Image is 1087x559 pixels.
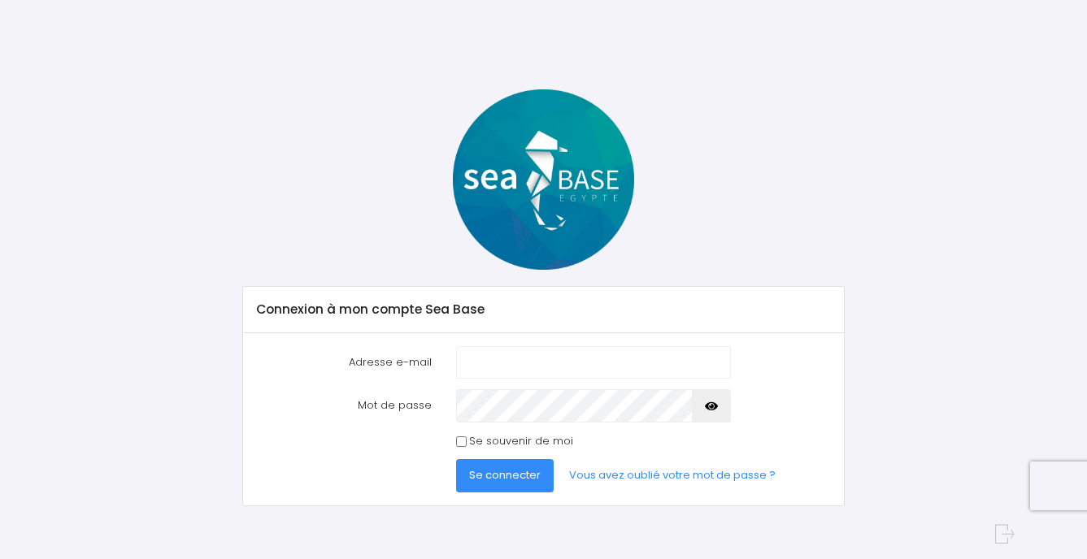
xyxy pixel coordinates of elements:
label: Se souvenir de moi [469,433,573,449]
label: Mot de passe [244,389,444,422]
a: Vous avez oublié votre mot de passe ? [557,459,789,492]
label: Adresse e-mail [244,346,444,379]
span: Se connecter [469,467,541,483]
button: Se connecter [456,459,554,492]
div: Connexion à mon compte Sea Base [243,287,844,332]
